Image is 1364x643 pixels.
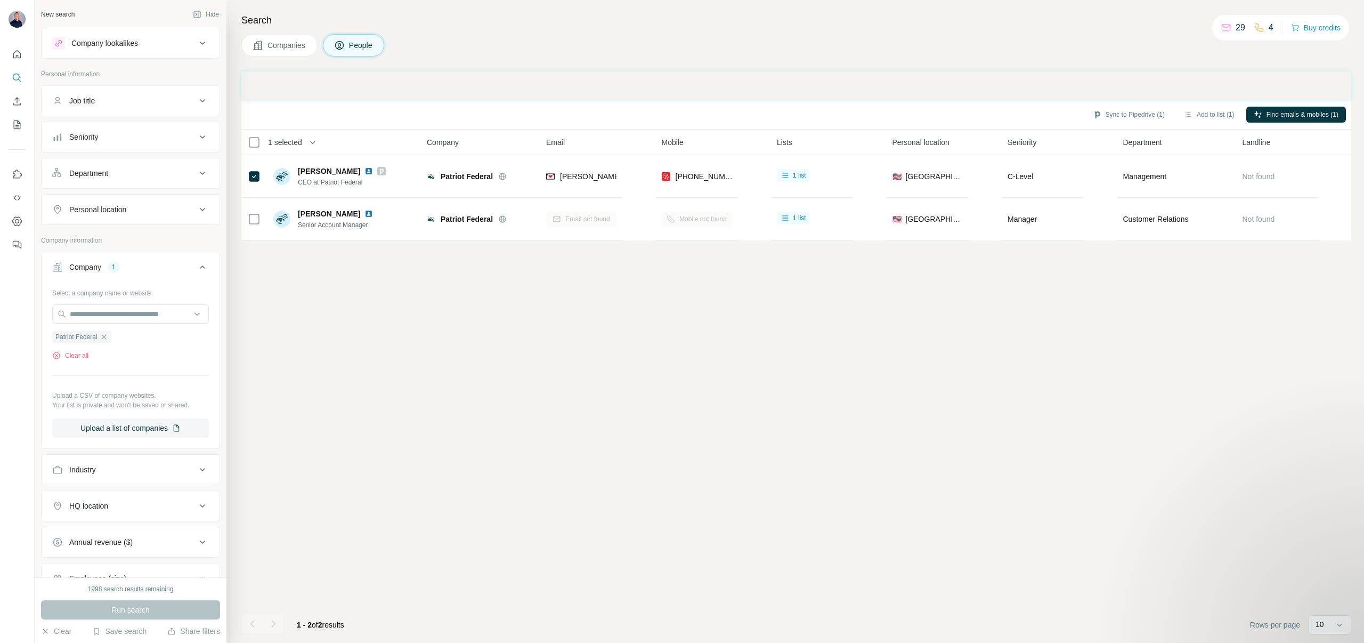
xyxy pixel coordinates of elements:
[273,211,290,228] img: Avatar
[52,284,209,298] div: Select a company name or website
[892,171,902,182] span: 🇺🇸
[42,197,220,222] button: Personal location
[1243,215,1275,223] span: Not found
[42,124,220,150] button: Seniority
[241,13,1351,28] h4: Search
[52,391,209,400] p: Upload a CSV of company websites.
[71,38,138,49] div: Company lookalikes
[892,137,949,148] span: Personal location
[777,137,792,148] span: Lists
[1269,21,1273,34] p: 4
[1008,215,1037,223] span: Manager
[297,621,312,629] span: 1 - 2
[318,621,322,629] span: 2
[312,621,318,629] span: of
[1243,172,1275,181] span: Not found
[41,236,220,245] p: Company information
[69,464,96,475] div: Industry
[42,88,220,114] button: Job title
[892,214,902,224] span: 🇺🇸
[69,573,126,584] div: Employees (size)
[364,167,373,175] img: LinkedIn logo
[662,171,670,182] img: provider prospeo logo
[52,419,209,438] button: Upload a list of companies
[793,213,806,223] span: 1 list
[41,10,75,19] div: New search
[42,160,220,186] button: Department
[427,172,435,181] img: Logo of Patriot Federal
[69,262,101,272] div: Company
[9,68,26,87] button: Search
[69,132,98,142] div: Seniority
[268,137,302,148] span: 1 selected
[1266,110,1338,119] span: Find emails & mobiles (1)
[267,40,306,51] span: Companies
[92,626,147,637] button: Save search
[1291,20,1341,35] button: Buy credits
[9,235,26,254] button: Feedback
[1176,107,1242,123] button: Add to list (1)
[42,529,220,555] button: Annual revenue ($)
[298,220,377,230] span: Senior Account Manager
[441,171,493,182] span: Patriot Federal
[9,212,26,231] button: Dashboard
[1328,607,1353,632] iframe: Intercom live chat
[546,137,565,148] span: Email
[69,501,108,511] div: HQ location
[41,626,71,637] button: Clear
[69,537,133,548] div: Annual revenue ($)
[298,178,386,187] span: CEO at Patriot Federal
[1243,137,1271,148] span: Landline
[1250,620,1300,630] span: Rows per page
[69,168,108,179] div: Department
[1123,214,1189,224] span: Customer Relations
[793,171,806,180] span: 1 list
[906,171,963,182] span: [GEOGRAPHIC_DATA]
[52,351,88,360] button: Clear all
[9,45,26,64] button: Quick start
[88,584,174,594] div: 1998 search results remaining
[298,208,360,219] span: [PERSON_NAME]
[906,214,963,224] span: [GEOGRAPHIC_DATA]
[69,95,95,106] div: Job title
[9,11,26,28] img: Avatar
[441,214,493,224] span: Patriot Federal
[546,171,555,182] img: provider findymail logo
[1008,172,1033,181] span: C-Level
[662,137,684,148] span: Mobile
[1316,619,1324,630] p: 10
[1085,107,1172,123] button: Sync to Pipedrive (1)
[9,165,26,184] button: Use Surfe on LinkedIn
[9,115,26,134] button: My lists
[42,254,220,284] button: Company1
[9,188,26,207] button: Use Surfe API
[42,493,220,519] button: HQ location
[1008,137,1036,148] span: Seniority
[52,400,209,410] p: Your list is private and won't be saved or shared.
[42,566,220,591] button: Employees (size)
[9,92,26,111] button: Enrich CSV
[167,626,220,637] button: Share filters
[560,172,748,181] span: [PERSON_NAME][EMAIL_ADDRESS][DOMAIN_NAME]
[55,332,98,342] span: Patriot Federal
[69,204,126,215] div: Personal location
[349,40,374,51] span: People
[41,69,220,79] p: Personal information
[1246,107,1346,123] button: Find emails & mobiles (1)
[185,6,226,22] button: Hide
[241,71,1351,100] iframe: Banner
[298,166,360,176] span: [PERSON_NAME]
[273,168,290,185] img: Avatar
[42,30,220,56] button: Company lookalikes
[1236,21,1245,34] p: 29
[427,137,459,148] span: Company
[676,172,743,181] span: [PHONE_NUMBER]
[297,621,344,629] span: results
[42,457,220,483] button: Industry
[1123,137,1162,148] span: Department
[364,210,373,218] img: LinkedIn logo
[1123,171,1167,182] span: Management
[108,262,120,272] div: 1
[427,215,435,223] img: Logo of Patriot Federal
